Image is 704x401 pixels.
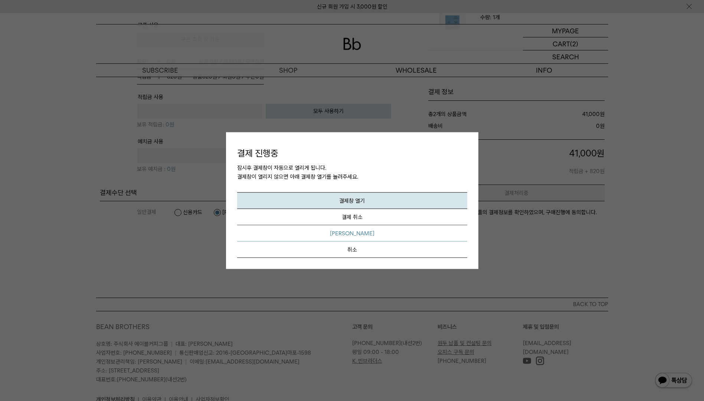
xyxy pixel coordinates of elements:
em: 결제창 열기 [339,197,365,204]
p: 잠시후 결제창이 자동으로 열리게 됩니다. 결제창이 열리지 않으면 아래 결제창 열기를 눌러주세요. [237,163,467,192]
button: 취소 [237,241,467,258]
em: [PERSON_NAME] [330,230,374,236]
em: 결제 취소 [342,213,363,220]
button: 결제창 열기 [237,192,467,209]
h4: 결제 진행중 [237,147,467,160]
a: 결제 취소 [237,209,467,225]
a: [PERSON_NAME] [237,225,467,241]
